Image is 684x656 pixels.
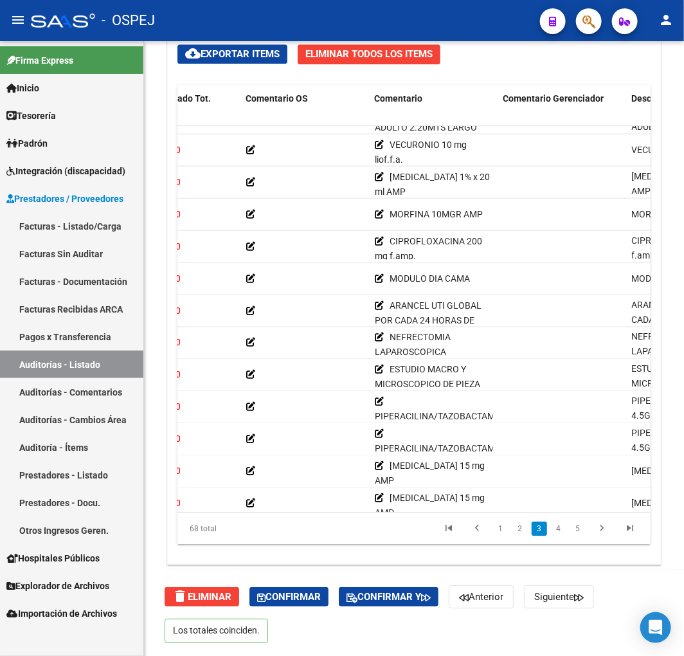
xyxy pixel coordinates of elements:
[249,587,328,606] button: Confirmar
[346,591,431,603] span: Confirmar y
[491,518,510,540] li: page 1
[6,192,123,206] span: Prestadores / Proveedores
[375,443,495,468] span: PIPERACILINA/TAZOBACTAM 4.5GR
[298,44,440,64] button: Eliminar Todos los Items
[375,493,485,518] span: [MEDICAL_DATA] 15 mg AMP
[568,518,588,540] li: page 5
[437,522,461,536] a: go to first page
[375,171,490,196] span: [MEDICAL_DATA] 1% x 20 ml AMP
[375,364,483,433] span: ESTUDIO MACRO Y MICROSCOPICO DE PIEZA OPERATORIA S IMPLE. VESICULA SIMPLE. VESICULA BILIAR, OVARIO,
[510,518,530,540] li: page 2
[6,53,73,68] span: Firma Express
[532,522,547,536] a: 3
[102,6,155,35] span: - OSPEJ
[375,460,485,486] span: [MEDICAL_DATA] 15 mg AMP
[6,136,48,150] span: Padrón
[549,518,568,540] li: page 4
[6,81,39,95] span: Inicio
[631,93,679,104] span: Descripción
[465,522,489,536] a: go to previous page
[374,93,422,104] span: Comentario
[177,44,287,64] button: Exportar Items
[185,48,280,60] span: Exportar Items
[375,332,451,357] span: NEFRECTOMIA LAPAROSCOPICA
[305,48,433,60] span: Eliminar Todos los Items
[512,522,528,536] a: 2
[375,235,482,260] span: CIPROFLOXACINA 200 mg f.amp.
[6,109,56,123] span: Tesorería
[589,522,614,536] a: go to next page
[375,300,482,340] span: ARANCEL UTI GLOBAL POR CADA 24 HORAS DE ATENCION.
[246,93,308,104] span: Comentario OS
[375,411,495,436] span: PIPERACILINA/TAZOBACTAM 4.5GR
[165,587,239,606] button: Eliminar
[375,139,467,164] span: VECURONIO 10 mg liof.f.a.
[339,587,438,606] button: Confirmar y
[240,85,369,141] datatable-header-cell: Comentario OS
[658,12,674,28] mat-icon: person
[177,513,270,545] div: 68 total
[390,273,470,283] span: MODULO DIA CAMA
[172,591,231,603] span: Eliminar
[185,46,201,61] mat-icon: cloud_download
[6,551,100,565] span: Hospitales Públicos
[524,585,594,608] button: Siguiente
[640,612,671,643] div: Open Intercom Messenger
[172,588,188,604] mat-icon: delete
[165,619,268,643] p: Los totales coinciden.
[257,591,321,603] span: Confirmar
[6,606,117,621] span: Importación de Archivos
[369,85,498,141] datatable-header-cell: Comentario
[498,85,626,141] datatable-header-cell: Comentario Gerenciador
[6,164,125,178] span: Integración (discapacidad)
[534,591,584,603] span: Siguiente
[150,85,240,141] datatable-header-cell: Debitado Tot.
[6,579,109,593] span: Explorador de Archivos
[459,591,503,603] span: Anterior
[449,585,514,608] button: Anterior
[390,208,483,219] span: MORFINA 10MGR AMP
[570,522,586,536] a: 5
[503,93,604,104] span: Comentario Gerenciador
[618,522,642,536] a: go to last page
[493,522,509,536] a: 1
[551,522,566,536] a: 4
[530,518,549,540] li: page 3
[10,12,26,28] mat-icon: menu
[156,93,211,104] span: Debitado Tot.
